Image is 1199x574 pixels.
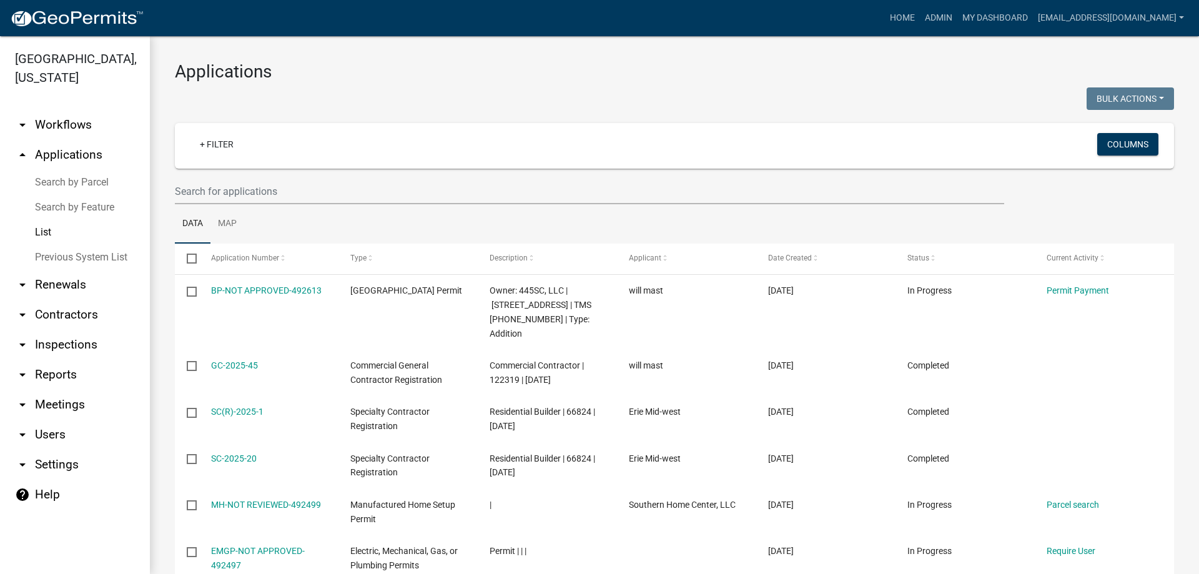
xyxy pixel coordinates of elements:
[1087,87,1174,110] button: Bulk Actions
[768,546,794,556] span: 10/14/2025
[211,500,321,510] a: MH-NOT REVIEWED-492499
[338,244,477,274] datatable-header-cell: Type
[768,254,812,262] span: Date Created
[768,453,794,463] span: 10/14/2025
[211,254,279,262] span: Application Number
[885,6,920,30] a: Home
[490,500,491,510] span: |
[629,500,736,510] span: Southern Home Center, LLC
[350,254,367,262] span: Type
[190,133,244,156] a: + Filter
[1097,133,1158,156] button: Columns
[490,453,595,478] span: Residential Builder | 66824 | 06/30/2027
[15,367,30,382] i: arrow_drop_down
[490,360,584,385] span: Commercial Contractor | 122319 | 10/31/2026
[768,360,794,370] span: 10/14/2025
[1047,500,1099,510] a: Parcel search
[175,61,1174,82] h3: Applications
[350,285,462,295] span: Abbeville County Building Permit
[768,407,794,417] span: 10/14/2025
[490,285,591,338] span: Owner: 445SC, LLC | 2491 Hwy 184 W | TMS 049-00-00-101 | Type: Addition
[490,546,526,556] span: Permit | | |
[1047,285,1109,295] a: Permit Payment
[211,407,264,417] a: SC(R)-2025-1
[920,6,957,30] a: Admin
[907,407,949,417] span: Completed
[15,337,30,352] i: arrow_drop_down
[15,277,30,292] i: arrow_drop_down
[15,397,30,412] i: arrow_drop_down
[350,360,442,385] span: Commercial General Contractor Registration
[907,360,949,370] span: Completed
[1047,546,1095,556] a: Require User
[617,244,756,274] datatable-header-cell: Applicant
[629,285,663,295] span: will mast
[629,254,661,262] span: Applicant
[15,457,30,472] i: arrow_drop_down
[15,307,30,322] i: arrow_drop_down
[629,453,681,463] span: Erie Mid-west
[907,546,952,556] span: In Progress
[478,244,617,274] datatable-header-cell: Description
[957,6,1033,30] a: My Dashboard
[907,453,949,463] span: Completed
[175,244,199,274] datatable-header-cell: Select
[15,117,30,132] i: arrow_drop_down
[15,427,30,442] i: arrow_drop_down
[629,360,663,370] span: will mast
[175,204,210,244] a: Data
[350,453,430,478] span: Specialty Contractor Registration
[1033,6,1189,30] a: [EMAIL_ADDRESS][DOMAIN_NAME]
[210,204,244,244] a: Map
[350,500,455,524] span: Manufactured Home Setup Permit
[1035,244,1174,274] datatable-header-cell: Current Activity
[15,487,30,502] i: help
[907,285,952,295] span: In Progress
[350,546,458,570] span: Electric, Mechanical, Gas, or Plumbing Permits
[1047,254,1098,262] span: Current Activity
[907,254,929,262] span: Status
[199,244,338,274] datatable-header-cell: Application Number
[175,179,1004,204] input: Search for applications
[768,500,794,510] span: 10/14/2025
[896,244,1035,274] datatable-header-cell: Status
[211,360,258,370] a: GC-2025-45
[768,285,794,295] span: 10/14/2025
[15,147,30,162] i: arrow_drop_up
[756,244,896,274] datatable-header-cell: Date Created
[211,453,257,463] a: SC-2025-20
[211,546,305,570] a: EMGP-NOT APPROVED-492497
[350,407,430,431] span: Specialty Contractor Registration
[490,407,595,431] span: Residential Builder | 66824 | 06/30/2027
[907,500,952,510] span: In Progress
[629,407,681,417] span: Erie Mid-west
[490,254,528,262] span: Description
[211,285,322,295] a: BP-NOT APPROVED-492613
